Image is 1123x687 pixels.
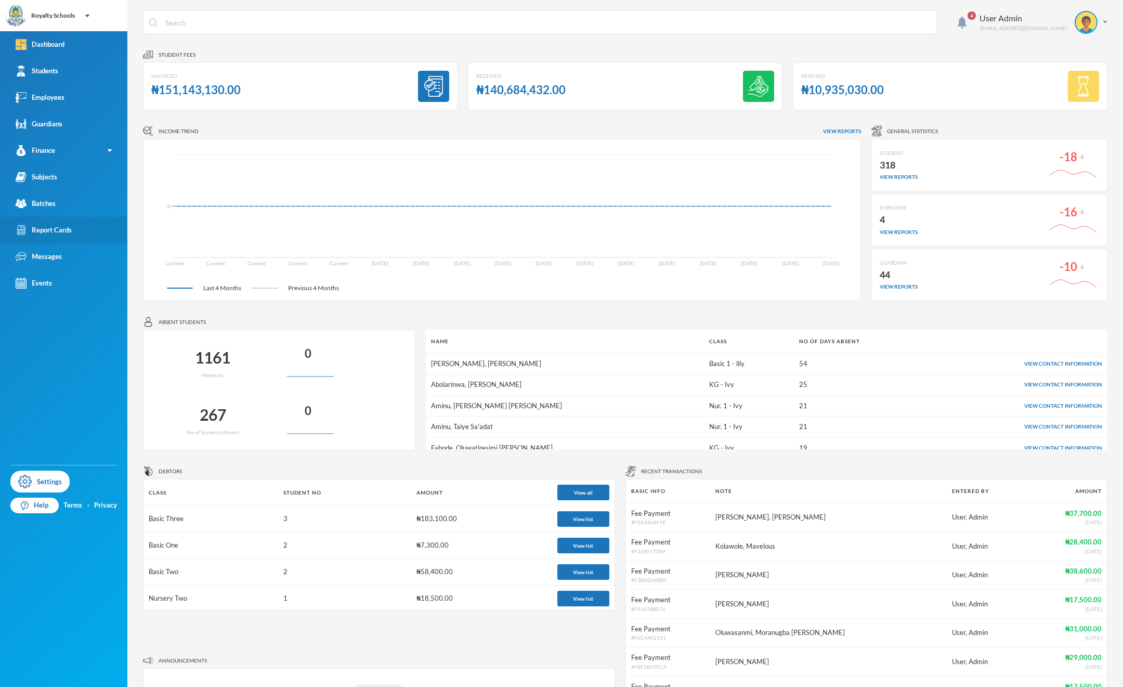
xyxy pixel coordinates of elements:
[631,663,705,671] div: # F8F28A5FC5
[426,330,704,353] th: Name
[278,533,411,559] td: 2
[557,511,609,527] button: View list
[151,80,241,100] div: ₦151,143,130.00
[1065,509,1102,517] strong: ₦37,700.00
[631,653,705,663] div: Fee Payment
[94,500,117,511] a: Privacy
[557,485,609,500] button: View all
[16,66,58,76] div: Students
[710,590,947,619] td: [PERSON_NAME]
[411,586,552,612] td: ₦18,500.00
[16,92,64,103] div: Employees
[631,509,705,519] div: Fee Payment
[700,260,716,266] tspan: [DATE]
[159,468,182,475] span: Debtors
[782,260,799,266] tspan: [DATE]
[880,267,918,283] div: 44
[794,395,934,417] td: 21
[631,634,705,642] div: # F6C4402151
[710,647,947,677] td: [PERSON_NAME]
[536,260,552,266] tspan: [DATE]
[289,260,307,266] tspan: Current
[1060,147,1077,167] div: -18
[557,564,609,580] button: View list
[159,657,207,665] span: Announcements
[143,506,278,533] td: Basic Three
[939,402,1102,410] div: View Contact Information
[631,624,705,634] div: Fee Payment
[165,260,184,266] tspan: Current
[372,260,388,266] tspan: [DATE]
[631,566,705,577] div: Fee Payment
[704,437,794,458] td: KG - Ivy
[880,228,918,236] div: view reports
[947,479,1028,503] th: Entered By
[476,72,566,80] div: Received
[278,506,411,533] td: 3
[980,12,1067,24] div: User Admin
[1065,625,1102,633] strong: ₦31,000.00
[801,72,884,80] div: Pending
[557,538,609,553] button: View list
[159,51,195,59] span: Student fees
[16,172,57,183] div: Subjects
[1065,653,1102,662] strong: ₦29,000.00
[164,11,931,34] input: Search
[1033,519,1102,526] div: [DATE]
[167,203,171,209] tspan: 0
[980,24,1067,32] div: [EMAIL_ADDRESS][DOMAIN_NAME]
[143,533,278,559] td: Basic One
[1065,538,1102,546] strong: ₦28,400.00
[202,371,224,379] div: Absences
[794,353,934,374] td: 54
[880,259,918,267] div: GUARDIAN
[206,260,225,266] tspan: Current
[1065,595,1102,604] strong: ₦17,500.00
[159,127,199,135] span: Income Trend
[426,417,704,438] td: Aminu, Taiye Sa'adat
[631,548,705,555] div: # F15B577089
[631,537,705,548] div: Fee Payment
[10,498,59,513] a: Help
[1033,548,1102,555] div: [DATE]
[794,374,934,396] td: 25
[195,344,230,371] div: 1161
[413,260,429,266] tspan: [DATE]
[426,395,704,417] td: Aminu, [PERSON_NAME] [PERSON_NAME]
[305,401,311,421] div: 0
[939,381,1102,388] div: View Contact Information
[880,149,918,157] div: STUDENT
[330,260,348,266] tspan: Current
[710,479,947,503] th: Note
[880,204,918,212] div: EMPLOYEE
[10,471,70,492] a: Settings
[626,479,710,503] th: Basic Info
[939,444,1102,452] div: View Contact Information
[1033,605,1102,613] div: [DATE]
[305,344,311,364] div: 0
[880,283,918,291] div: view reports
[426,374,704,396] td: Abolarinwa, [PERSON_NAME]
[947,561,1028,590] td: User, Admin
[1028,479,1107,503] th: Amount
[63,500,82,511] a: Terms
[631,519,705,526] div: # F5EA866F4E
[16,278,52,289] div: Events
[278,586,411,612] td: 1
[143,559,278,586] td: Basic Two
[1033,576,1102,584] div: [DATE]
[247,260,266,266] tspan: Current
[704,417,794,438] td: Nur. 1 - Ivy
[794,330,934,353] th: No of days absent
[149,18,158,28] img: search
[278,283,349,293] span: Previous 4 Months
[704,353,794,374] td: Basic 1 - lily
[631,576,705,584] div: # F3BAD68BB5
[880,173,918,181] div: view reports
[710,532,947,561] td: Kolawole, Mavelous
[411,559,552,586] td: ₦58,400.00
[557,591,609,606] button: View list
[710,561,947,590] td: [PERSON_NAME]
[278,559,411,586] td: 2
[880,212,918,228] div: 4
